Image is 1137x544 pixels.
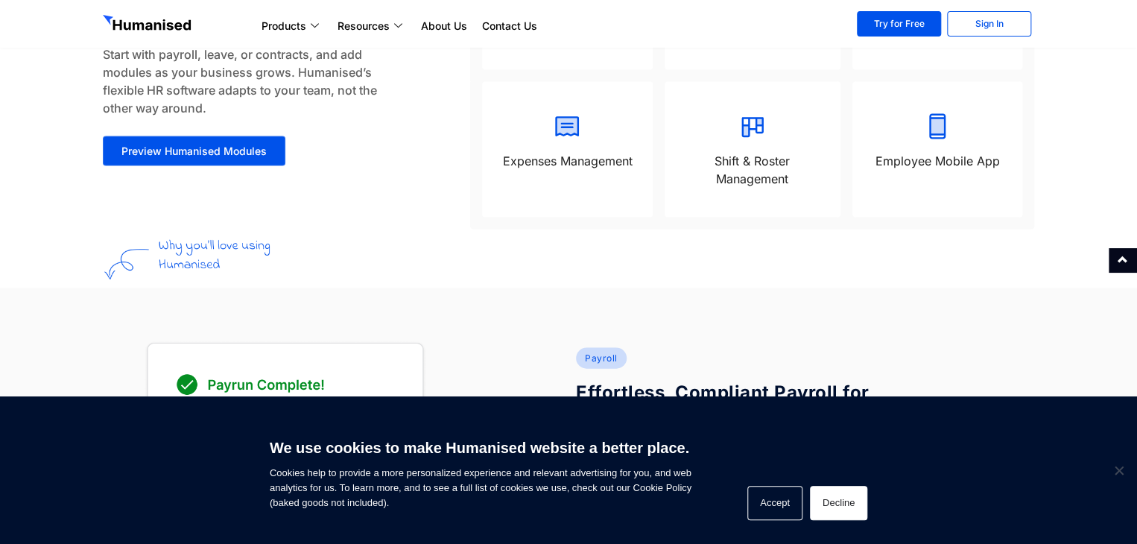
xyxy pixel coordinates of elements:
span: Decline [1111,463,1126,478]
a: Products [254,17,330,35]
button: Accept [747,486,802,520]
a: Try for Free [857,11,941,37]
a: Contact Us [475,17,545,35]
span: Preview Humanised Modules [121,145,267,156]
h4: Effortless, Compliant Payroll for Sri Lankan SMEs [576,380,885,428]
span: Cookies help to provide a more personalized experience and relevant advertising for you, and web ... [270,430,691,510]
a: About Us [414,17,475,35]
a: Preview Humanised Modules [103,136,285,165]
a: Resources [330,17,414,35]
h6: We use cookies to make Humanised website a better place. [270,437,691,458]
p: Shift & Roster Management [680,151,826,187]
a: Sign In [947,11,1031,37]
span: Payroll [585,352,618,363]
p: Start with payroll, leave, or contracts, and add modules as your business grows. Humanised’s flex... [103,45,403,116]
p: Expenses Management [497,151,637,169]
img: GetHumanised Logo [103,15,194,34]
p: Employee Mobile App [867,151,1007,169]
button: Decline [810,486,867,520]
